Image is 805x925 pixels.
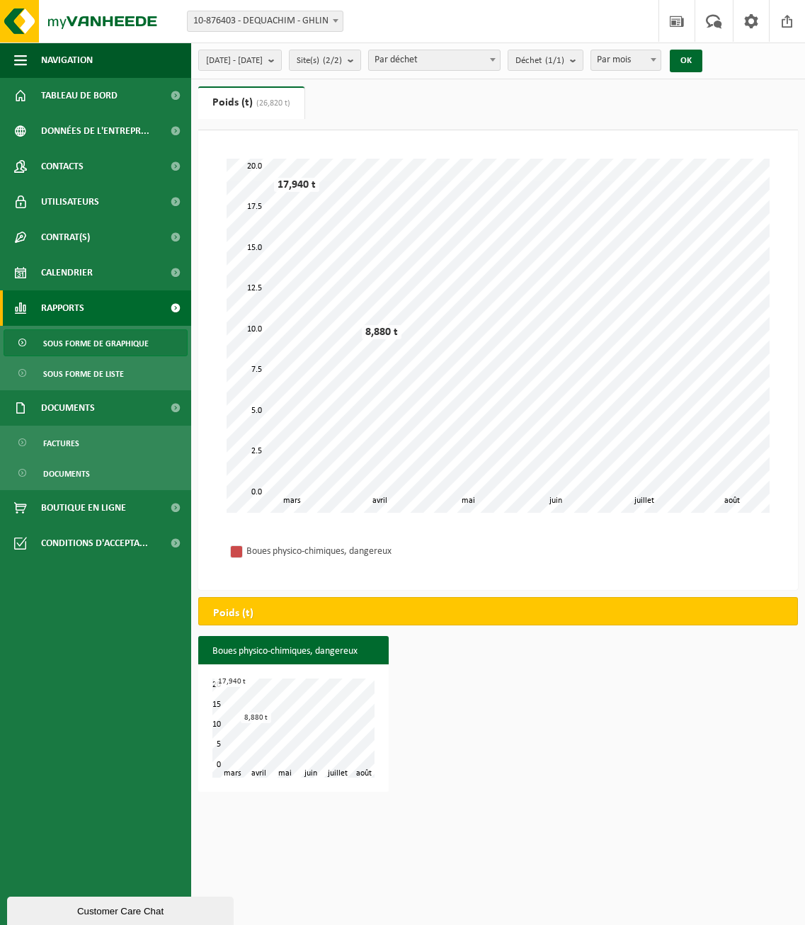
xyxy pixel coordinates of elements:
[253,99,290,108] span: (26,820 t)
[369,50,500,70] span: Par déchet
[4,429,188,456] a: Factures
[4,460,188,487] a: Documents
[590,50,661,71] span: Par mois
[545,56,564,65] count: (1/1)
[43,430,79,457] span: Factures
[41,526,148,561] span: Conditions d'accepta...
[670,50,702,72] button: OK
[246,543,430,560] div: Boues physico-chimiques, dangereux
[241,713,271,723] div: 8,880 t
[41,184,99,220] span: Utilisateurs
[41,255,93,290] span: Calendrier
[41,290,84,326] span: Rapports
[198,50,282,71] button: [DATE] - [DATE]
[591,50,661,70] span: Par mois
[43,330,149,357] span: Sous forme de graphique
[41,149,84,184] span: Contacts
[4,329,188,356] a: Sous forme de graphique
[515,50,564,72] span: Déchet
[43,361,124,387] span: Sous forme de liste
[188,11,343,31] span: 10-876403 - DEQUACHIM - GHLIN
[274,178,319,192] div: 17,940 t
[368,50,501,71] span: Par déchet
[289,50,361,71] button: Site(s)(2/2)
[41,220,90,255] span: Contrat(s)
[43,460,90,487] span: Documents
[187,11,343,32] span: 10-876403 - DEQUACHIM - GHLIN
[41,113,149,149] span: Données de l'entrepr...
[198,86,304,119] a: Poids (t)
[323,56,342,65] count: (2/2)
[215,676,249,687] div: 17,940 t
[4,360,188,387] a: Sous forme de liste
[198,636,389,667] h3: Boues physico-chimiques, dangereux
[206,50,263,72] span: [DATE] - [DATE]
[41,490,126,526] span: Boutique en ligne
[41,42,93,78] span: Navigation
[41,390,95,426] span: Documents
[297,50,342,72] span: Site(s)
[508,50,583,71] button: Déchet(1/1)
[362,325,401,339] div: 8,880 t
[7,894,236,925] iframe: chat widget
[41,78,118,113] span: Tableau de bord
[199,598,268,629] h2: Poids (t)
